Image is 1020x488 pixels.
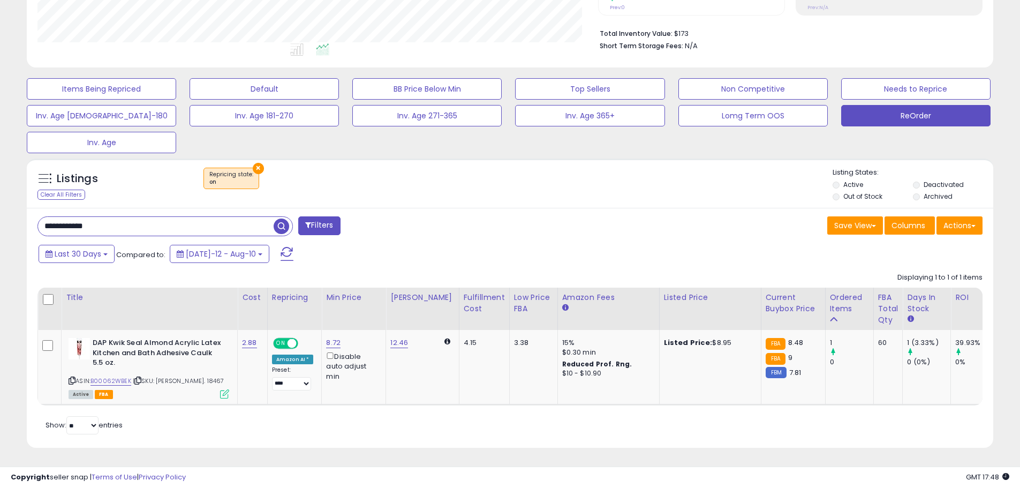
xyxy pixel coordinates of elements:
[562,359,632,369] b: Reduced Prof. Rng.
[515,105,664,126] button: Inv. Age 365+
[789,367,802,378] span: 7.81
[464,292,505,314] div: Fulfillment Cost
[891,220,925,231] span: Columns
[955,338,999,348] div: 39.93%
[69,338,90,359] img: 41pedp-MF5L._SL40_.jpg
[766,353,785,365] small: FBA
[242,337,257,348] a: 2.88
[827,216,883,235] button: Save View
[209,170,253,186] span: Repricing state :
[253,163,264,174] button: ×
[27,132,176,153] button: Inv. Age
[190,105,339,126] button: Inv. Age 181-270
[57,171,98,186] h5: Listings
[272,366,314,391] div: Preset:
[885,216,935,235] button: Columns
[37,190,85,200] div: Clear All Filters
[664,292,757,303] div: Listed Price
[678,78,828,100] button: Non Competitive
[133,377,224,385] span: | SKU: [PERSON_NAME]. 18467
[11,472,50,482] strong: Copyright
[298,216,340,235] button: Filters
[878,292,898,326] div: FBA Total Qty
[610,4,625,11] small: Prev: 0
[55,249,101,259] span: Last 30 Days
[664,337,713,348] b: Listed Price:
[966,472,1009,482] span: 2025-09-10 17:48 GMT
[562,348,651,357] div: $0.30 min
[907,314,913,324] small: Days In Stock.
[685,41,698,51] span: N/A
[766,367,787,378] small: FBM
[116,250,165,260] span: Compared to:
[352,78,502,100] button: BB Price Below Min
[600,29,673,38] b: Total Inventory Value:
[514,292,553,314] div: Low Price FBA
[92,472,137,482] a: Terms of Use
[955,292,994,303] div: ROI
[878,338,895,348] div: 60
[514,338,549,348] div: 3.38
[27,105,176,126] button: Inv. Age [DEMOGRAPHIC_DATA]-180
[907,292,946,314] div: Days In Stock
[843,180,863,189] label: Active
[66,292,233,303] div: Title
[766,338,785,350] small: FBA
[907,357,950,367] div: 0 (0%)
[562,292,655,303] div: Amazon Fees
[27,78,176,100] button: Items Being Repriced
[955,357,999,367] div: 0%
[352,105,502,126] button: Inv. Age 271-365
[93,338,223,371] b: DAP Kwik Seal Almond Acrylic Latex Kitchen and Bath Adhesive Caulk 5.5 oz.
[562,369,651,378] div: $10 - $10.90
[272,292,318,303] div: Repricing
[562,303,569,313] small: Amazon Fees.
[897,273,983,283] div: Displaying 1 to 1 of 1 items
[830,357,873,367] div: 0
[242,292,263,303] div: Cost
[788,352,792,363] span: 9
[326,337,341,348] a: 8.72
[830,338,873,348] div: 1
[841,78,991,100] button: Needs to Reprice
[600,26,974,39] li: $173
[907,338,950,348] div: 1 (3.33%)
[209,178,253,186] div: on
[95,390,113,399] span: FBA
[833,168,993,178] p: Listing States:
[39,245,115,263] button: Last 30 Days
[464,338,501,348] div: 4.15
[274,339,288,348] span: ON
[297,339,314,348] span: OFF
[170,245,269,263] button: [DATE]-12 - Aug-10
[190,78,339,100] button: Default
[936,216,983,235] button: Actions
[600,41,683,50] b: Short Term Storage Fees:
[515,78,664,100] button: Top Sellers
[678,105,828,126] button: Lomg Term OOS
[326,350,377,381] div: Disable auto adjust min
[69,390,93,399] span: All listings currently available for purchase on Amazon
[326,292,381,303] div: Min Price
[843,192,882,201] label: Out of Stock
[272,355,314,364] div: Amazon AI *
[390,292,454,303] div: [PERSON_NAME]
[807,4,828,11] small: Prev: N/A
[841,105,991,126] button: ReOrder
[139,472,186,482] a: Privacy Policy
[766,292,821,314] div: Current Buybox Price
[90,377,131,386] a: B00062WBEK
[69,338,229,397] div: ASIN:
[11,472,186,483] div: seller snap | |
[924,192,953,201] label: Archived
[562,338,651,348] div: 15%
[924,180,964,189] label: Deactivated
[46,420,123,430] span: Show: entries
[830,292,869,314] div: Ordered Items
[664,338,753,348] div: $8.95
[186,249,256,259] span: [DATE]-12 - Aug-10
[788,337,804,348] span: 8.48
[390,337,408,348] a: 12.46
